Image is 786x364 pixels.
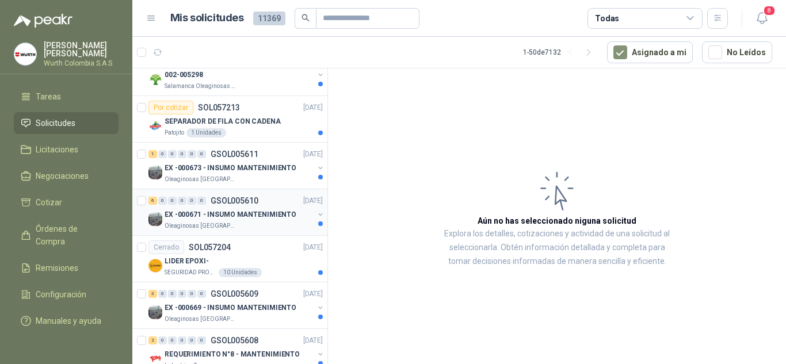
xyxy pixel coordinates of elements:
[36,262,78,274] span: Remisiones
[303,196,323,206] p: [DATE]
[168,150,177,158] div: 0
[14,43,36,65] img: Company Logo
[14,218,119,252] a: Órdenes de Compra
[14,139,119,160] a: Licitaciones
[211,197,258,205] p: GSOL005610
[165,128,184,137] p: Patojito
[165,175,237,184] p: Oleaginosas [GEOGRAPHIC_DATA][PERSON_NAME]
[197,197,206,205] div: 0
[443,227,671,269] p: Explora los detalles, cotizaciones y actividad de una solicitud al seleccionarla. Obtén informaci...
[148,150,157,158] div: 1
[751,8,772,29] button: 8
[197,290,206,298] div: 0
[14,310,119,332] a: Manuales y ayuda
[148,72,162,86] img: Company Logo
[36,315,101,327] span: Manuales y ayuda
[302,14,310,22] span: search
[148,194,325,231] a: 6 0 0 0 0 0 GSOL005610[DATE] Company LogoEX -000671 - INSUMO MANTENIMIENTOOleaginosas [GEOGRAPHIC...
[188,197,196,205] div: 0
[148,166,162,179] img: Company Logo
[36,117,75,129] span: Solicitudes
[165,268,216,277] p: SEGURIDAD PROVISER LTDA
[170,10,244,26] h1: Mis solicitudes
[168,336,177,344] div: 0
[148,287,325,324] a: 3 0 0 0 0 0 GSOL005609[DATE] Company LogoEX -000669 - INSUMO MANTENIMIENTOOleaginosas [GEOGRAPHIC...
[36,90,61,103] span: Tareas
[197,336,206,344] div: 0
[148,336,157,344] div: 2
[178,197,186,205] div: 0
[14,257,119,279] a: Remisiones
[165,209,296,220] p: EX -000671 - INSUMO MANTENIMIENTO
[303,335,323,346] p: [DATE]
[148,290,157,298] div: 3
[211,290,258,298] p: GSOL005609
[303,102,323,113] p: [DATE]
[198,104,240,112] p: SOL057213
[186,128,226,137] div: 1 Unidades
[165,163,296,174] p: EX -000673 - INSUMO MANTENIMIENTO
[148,101,193,114] div: Por cotizar
[148,147,325,184] a: 1 0 0 0 0 0 GSOL005611[DATE] Company LogoEX -000673 - INSUMO MANTENIMIENTOOleaginosas [GEOGRAPHIC...
[188,290,196,298] div: 0
[523,43,598,62] div: 1 - 50 de 7132
[158,290,167,298] div: 0
[158,150,167,158] div: 0
[168,197,177,205] div: 0
[36,196,62,209] span: Cotizar
[148,259,162,273] img: Company Logo
[178,290,186,298] div: 0
[188,150,196,158] div: 0
[303,289,323,300] p: [DATE]
[165,116,281,127] p: SEPARADOR DE FILA CON CADENA
[158,336,167,344] div: 0
[763,5,776,16] span: 8
[14,86,119,108] a: Tareas
[132,96,327,143] a: Por cotizarSOL057213[DATE] Company LogoSEPARADOR DE FILA CON CADENAPatojito1 Unidades
[188,336,196,344] div: 0
[165,349,300,360] p: REQUERIMIENTO N°8 - MANTENIMIENTO
[148,240,184,254] div: Cerrado
[607,41,693,63] button: Asignado a mi
[148,305,162,319] img: Company Logo
[148,119,162,133] img: Company Logo
[14,112,119,134] a: Solicitudes
[178,336,186,344] div: 0
[36,170,89,182] span: Negociaciones
[253,12,285,25] span: 11369
[303,242,323,253] p: [DATE]
[44,60,119,67] p: Wurth Colombia S.A.S
[132,236,327,282] a: CerradoSOL057204[DATE] Company LogoLIDER EPOXI-SEGURIDAD PROVISER LTDA10 Unidades
[14,14,73,28] img: Logo peakr
[702,41,772,63] button: No Leídos
[44,41,119,58] p: [PERSON_NAME] [PERSON_NAME]
[478,214,636,227] h3: Aún no has seleccionado niguna solicitud
[158,197,167,205] div: 0
[595,12,619,25] div: Todas
[165,82,237,91] p: Salamanca Oleaginosas SAS
[211,150,258,158] p: GSOL005611
[148,54,325,91] a: 1 0 0 0 0 0 GSOL005613[DATE] Company Logo002-005298Salamanca Oleaginosas SAS
[36,288,86,301] span: Configuración
[165,315,237,324] p: Oleaginosas [GEOGRAPHIC_DATA][PERSON_NAME]
[165,256,209,267] p: LIDER EPOXI-
[189,243,231,251] p: SOL057204
[165,221,237,231] p: Oleaginosas [GEOGRAPHIC_DATA][PERSON_NAME]
[219,268,262,277] div: 10 Unidades
[211,336,258,344] p: GSOL005608
[14,165,119,187] a: Negociaciones
[36,223,108,248] span: Órdenes de Compra
[165,70,203,81] p: 002-005298
[148,212,162,226] img: Company Logo
[168,290,177,298] div: 0
[36,143,78,156] span: Licitaciones
[165,302,296,313] p: EX -000669 - INSUMO MANTENIMIENTO
[197,150,206,158] div: 0
[303,149,323,160] p: [DATE]
[14,283,119,305] a: Configuración
[14,191,119,213] a: Cotizar
[178,150,186,158] div: 0
[148,197,157,205] div: 6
